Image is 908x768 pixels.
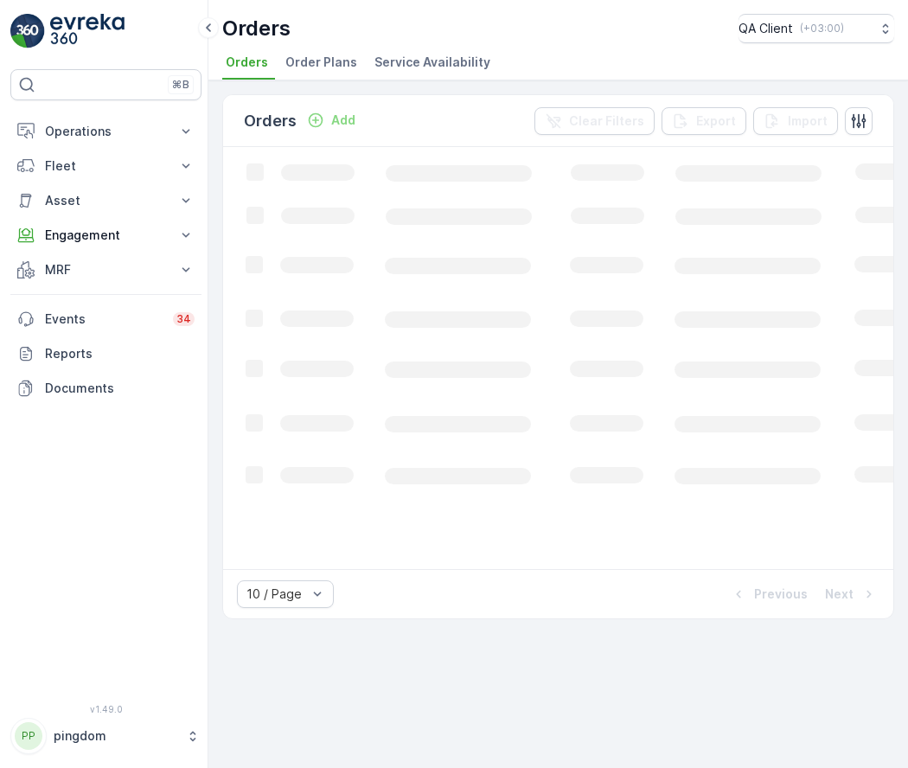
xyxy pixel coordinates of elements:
[285,54,357,71] span: Order Plans
[331,112,355,129] p: Add
[823,584,879,605] button: Next
[10,302,201,336] a: Events34
[696,112,736,130] p: Export
[754,586,808,603] p: Previous
[10,149,201,183] button: Fleet
[244,109,297,133] p: Orders
[45,157,167,175] p: Fleet
[800,22,844,35] p: ( +03:00 )
[45,227,167,244] p: Engagement
[15,722,42,750] div: PP
[54,727,177,745] p: pingdom
[45,123,167,140] p: Operations
[10,218,201,253] button: Engagement
[10,704,201,714] span: v 1.49.0
[374,54,490,71] span: Service Availability
[50,14,125,48] img: logo_light-DOdMpM7g.png
[10,14,45,48] img: logo
[226,54,268,71] span: Orders
[662,107,746,135] button: Export
[222,15,291,42] p: Orders
[45,345,195,362] p: Reports
[10,114,201,149] button: Operations
[569,112,644,130] p: Clear Filters
[45,310,163,328] p: Events
[45,261,167,278] p: MRF
[45,380,195,397] p: Documents
[172,78,189,92] p: ⌘B
[10,336,201,371] a: Reports
[10,253,201,287] button: MRF
[10,718,201,754] button: PPpingdom
[728,584,809,605] button: Previous
[176,312,191,326] p: 34
[825,586,854,603] p: Next
[10,183,201,218] button: Asset
[739,20,793,37] p: QA Client
[753,107,838,135] button: Import
[739,14,894,43] button: QA Client(+03:00)
[45,192,167,209] p: Asset
[300,110,362,131] button: Add
[534,107,655,135] button: Clear Filters
[10,371,201,406] a: Documents
[788,112,828,130] p: Import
